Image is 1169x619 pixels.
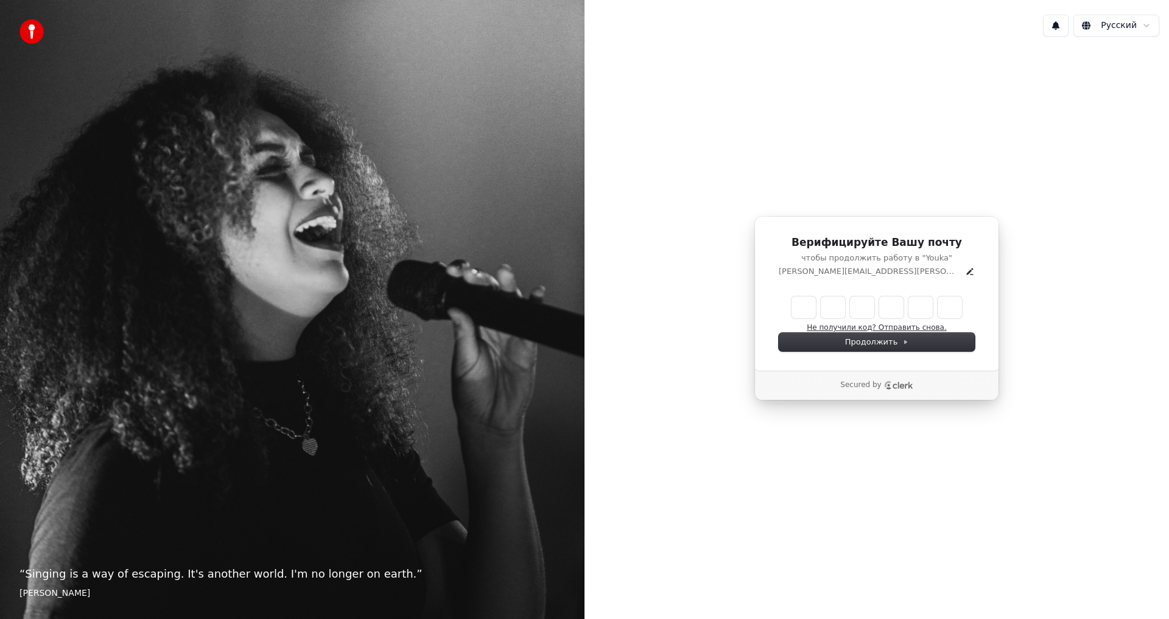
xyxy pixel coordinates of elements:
[779,266,960,277] p: [PERSON_NAME][EMAIL_ADDRESS][PERSON_NAME][DOMAIN_NAME]
[779,236,975,250] h1: Верифицируйте Вашу почту
[19,565,565,582] p: “ Singing is a way of escaping. It's another world. I'm no longer on earth. ”
[779,253,975,264] p: чтобы продолжить работу в "Youka"
[19,19,44,44] img: youka
[845,337,909,348] span: Продолжить
[779,333,975,351] button: Продолжить
[792,296,962,318] input: Enter verification code
[19,587,565,600] footer: [PERSON_NAME]
[840,380,881,390] p: Secured by
[965,267,975,276] button: Edit
[884,381,913,390] a: Clerk logo
[807,323,946,333] button: Не получили код? Отправить снова.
